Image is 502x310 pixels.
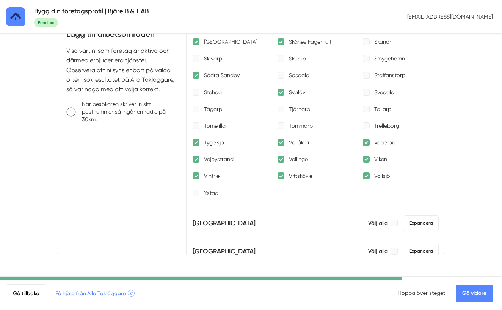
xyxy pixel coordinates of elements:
p: Vellinge [289,155,308,163]
p: Smygehamn [374,55,405,62]
p: Visa vart ni som företag är aktiva och därmed erbjuder era tjänster. Observera att ni syns enbart... [66,46,177,94]
p: Skanör [374,38,391,46]
p: Veberöd [374,139,395,146]
span: Få hjälp från Alla Takläggare [55,289,135,297]
img: Alla Takläggare [6,7,25,26]
span: Premium [34,18,58,27]
p: Skivarp [204,55,222,62]
h5: [GEOGRAPHIC_DATA] [193,218,256,228]
p: Vallåkra [289,139,309,146]
h5: Bygg din företagsprofil | Bjäre B & T AB [34,6,149,16]
p: Tågarp [204,105,222,113]
p: Tommarp [289,122,313,130]
a: Gå vidare [456,285,493,302]
p: Vejbystrand [204,155,234,163]
p: Tygelsjö [204,139,224,146]
p: [EMAIL_ADDRESS][DOMAIN_NAME] [404,10,496,24]
p: Välj alla [368,219,388,227]
h4: Lägg till arbetsområden [66,28,177,46]
p: Välj alla [368,247,388,255]
h5: [GEOGRAPHIC_DATA] [193,246,256,256]
p: Svedala [374,89,394,96]
p: Svalöv [289,89,305,96]
p: Skurup [289,55,306,62]
p: Vollsjö [374,172,390,180]
p: [GEOGRAPHIC_DATA] [204,38,257,46]
p: Skånes Fagerhult [289,38,331,46]
a: Gå tillbaka [6,284,46,302]
p: När besökaren skriver in sitt postnummer så ingår en radie på 30km. [82,100,177,123]
p: Södra Sandby [204,71,240,79]
p: Vintrie [204,172,220,180]
p: Viken [374,155,387,163]
a: Hoppa över steget [398,290,445,296]
p: Tomelilla [204,122,226,130]
span: Expandera [404,244,439,259]
span: Expandera [404,215,439,231]
p: Tollarp [374,105,391,113]
p: Tjörnarp [289,105,310,113]
p: Ystad [204,189,218,197]
p: Trelleborg [374,122,399,130]
p: Vittskövle [289,172,312,180]
p: Sösdala [289,71,309,79]
p: Stehag [204,89,222,96]
p: Staffanstorp [374,71,405,79]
